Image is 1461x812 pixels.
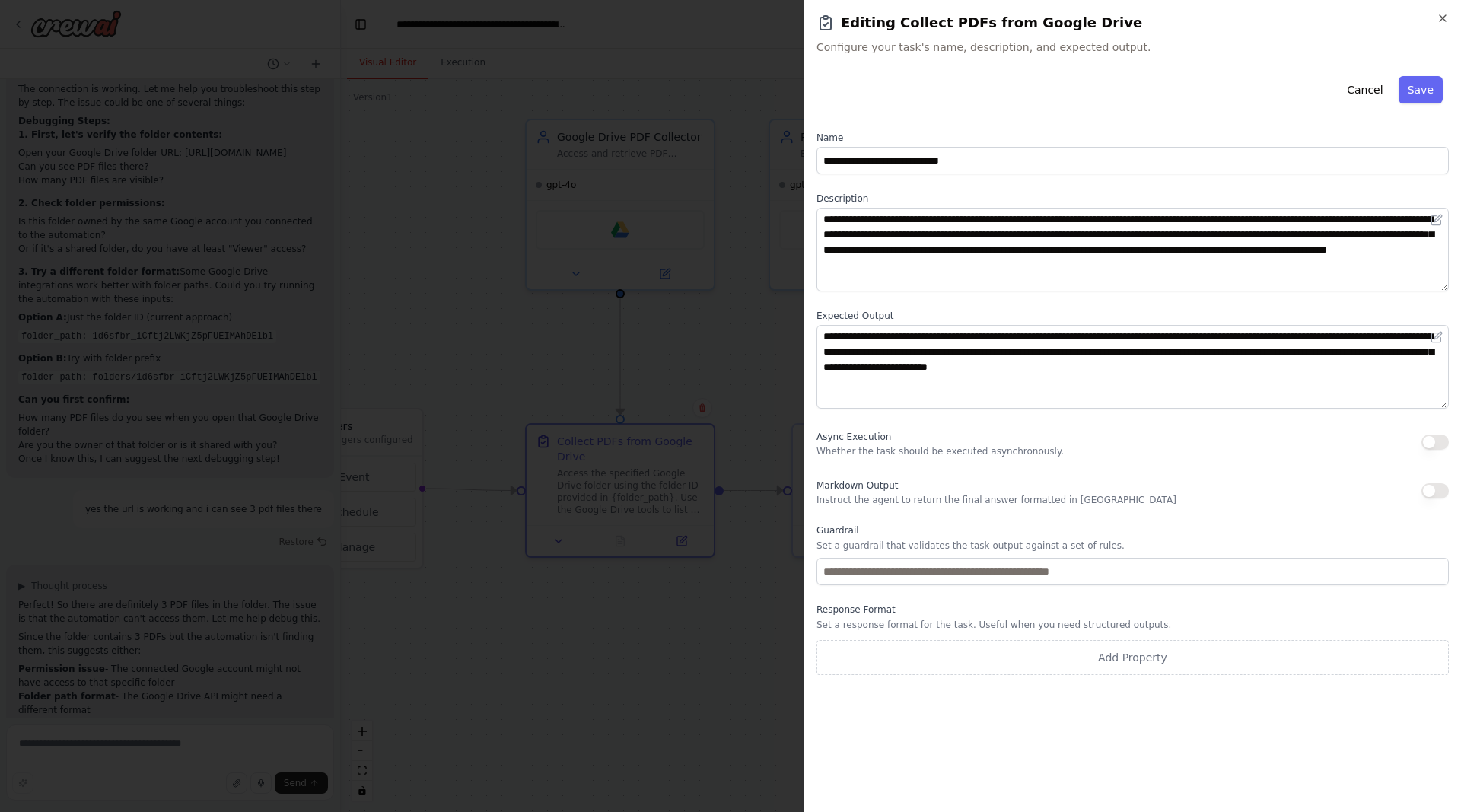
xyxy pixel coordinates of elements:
[816,310,1449,322] label: Expected Output
[1428,328,1446,346] button: Open in editor
[816,524,1449,537] label: Guardrail
[816,619,1449,631] p: Set a response format for the task. Useful when you need structured outputs.
[816,12,1449,33] h2: Editing Collect PDFs from Google Drive
[816,640,1449,675] button: Add Property
[816,40,1449,55] span: Configure your task's name, description, and expected output.
[816,603,1449,616] label: Response Format
[816,193,1449,205] label: Description
[1338,76,1392,103] button: Cancel
[816,480,898,491] span: Markdown Output
[816,540,1449,552] p: Set a guardrail that validates the task output against a set of rules.
[816,132,1449,144] label: Name
[1428,211,1446,229] button: Open in editor
[816,445,1064,457] p: Whether the task should be executed asynchronously.
[816,494,1176,506] p: Instruct the agent to return the final answer formatted in [GEOGRAPHIC_DATA]
[1399,76,1443,103] button: Save
[816,431,891,442] span: Async Execution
